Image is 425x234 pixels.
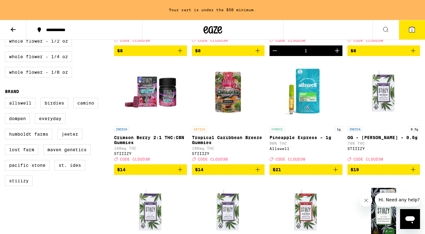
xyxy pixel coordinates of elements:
[347,61,420,164] a: Open page for OG - King Louis XIII - 0.5g from STIIIZY
[5,51,72,62] label: Whole Flower - 1/4 oz
[192,45,265,56] button: Add to bag
[360,194,372,207] iframe: Close message
[41,98,68,108] label: Birdies
[5,113,30,124] label: Dompen
[273,167,281,172] span: $21
[192,126,207,132] p: SATIVA
[114,152,187,156] div: STIIIZY
[192,146,265,150] p: 100mg THC
[270,126,284,132] p: HYBRID
[5,36,72,46] label: Whole Flower - 1/2 oz
[399,20,425,40] button: 1
[411,28,413,32] span: 1
[114,164,187,175] button: Add to bag
[270,45,280,56] button: Decrement
[353,38,383,42] span: CODE CLOUD30
[5,175,33,186] label: STIIIZY
[5,160,50,171] label: Pacific Stone
[347,147,420,151] div: STIIIZY
[35,113,65,124] label: Everyday
[117,48,123,53] span: $8
[117,167,126,172] span: $14
[270,135,342,140] p: Pineapple Express - 1g
[5,98,36,108] label: Allswell
[114,61,187,164] a: Open page for Crimson Berry 2:1 THC:CBN Gummies from STIIIZY
[275,61,337,123] img: Allswell - Pineapple Express - 1g
[192,152,265,156] div: STIIIZY
[5,67,72,77] label: Whole Flower - 1/8 oz
[270,147,342,151] div: Allswell
[5,129,52,139] label: Humboldt Farms
[114,135,187,145] p: Crimson Berry 2:1 THC:CBN Gummies
[351,167,359,172] span: $19
[192,164,265,175] button: Add to bag
[192,61,265,164] a: Open page for Tropical Caribbean Breeze Gummies from STIIIZY
[409,126,420,132] p: 0.5g
[195,167,203,172] span: $14
[55,160,85,171] label: St. Ides
[270,141,342,145] p: 90% THC
[347,164,420,175] button: Add to bag
[120,38,150,42] span: CODE CLOUD30
[275,38,305,42] span: CODE CLOUD30
[120,157,150,161] span: CODE CLOUD30
[197,61,259,123] img: STIIIZY - Tropical Caribbean Breeze Gummies
[347,135,420,140] p: OG - [PERSON_NAME] - 0.5g
[335,126,342,132] p: 1g
[73,98,98,108] label: Camino
[5,89,19,94] legend: Brand
[198,38,228,42] span: CODE CLOUD30
[353,157,383,161] span: CODE CLOUD30
[351,48,356,53] span: $8
[114,126,129,132] p: INDICA
[43,144,91,155] label: Maven Genetics
[114,45,187,56] button: Add to bag
[275,157,305,161] span: CODE CLOUD30
[114,146,187,150] p: 100mg THC
[347,45,420,56] button: Add to bag
[347,141,420,145] p: 76% THC
[352,61,415,123] img: STIIIZY - OG - King Louis XIII - 0.5g
[195,48,201,53] span: $8
[57,129,82,139] label: Jeeter
[5,144,38,155] label: Lost Farm
[375,193,420,207] iframe: Message from company
[270,61,342,164] a: Open page for Pineapple Express - 1g from Allswell
[192,135,265,145] p: Tropical Caribbean Breeze Gummies
[400,209,420,229] iframe: Button to launch messaging window
[119,61,182,123] img: STIIIZY - Crimson Berry 2:1 THC:CBN Gummies
[198,157,228,161] span: CODE CLOUD30
[332,45,342,56] button: Increment
[304,48,307,53] div: 1
[347,126,362,132] p: INDICA
[270,164,342,175] button: Add to bag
